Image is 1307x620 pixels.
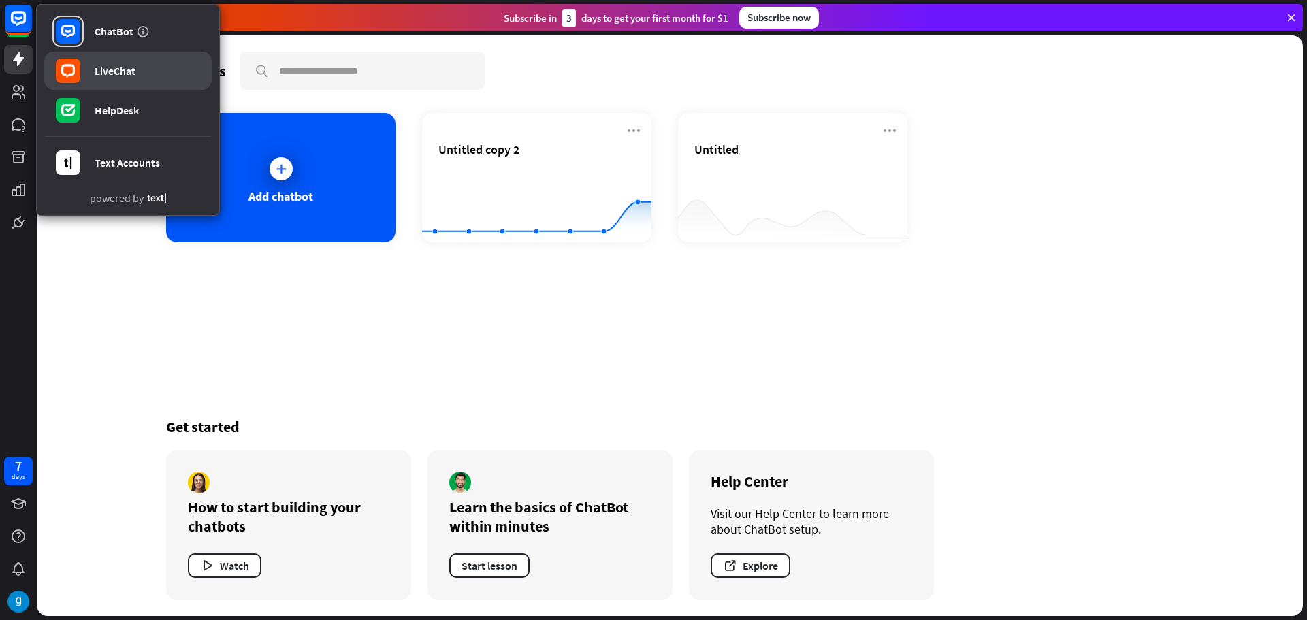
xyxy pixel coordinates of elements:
div: Subscribe now [739,7,819,29]
img: author [449,472,471,493]
div: Visit our Help Center to learn more about ChatBot setup. [711,506,912,537]
div: 3 [562,9,576,27]
span: Untitled [694,142,739,157]
button: Start lesson [449,553,530,578]
div: days [12,472,25,482]
div: 7 [15,460,22,472]
div: Help Center [711,472,912,491]
div: How to start building your chatbots [188,497,389,536]
button: Watch [188,553,261,578]
div: Learn the basics of ChatBot within minutes [449,497,651,536]
div: Add chatbot [248,189,313,204]
a: 7 days [4,457,33,485]
button: Explore [711,553,790,578]
div: Subscribe in days to get your first month for $1 [504,9,728,27]
span: Untitled copy 2 [438,142,519,157]
div: Get started [166,417,1174,436]
button: Open LiveChat chat widget [11,5,52,46]
img: author [188,472,210,493]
